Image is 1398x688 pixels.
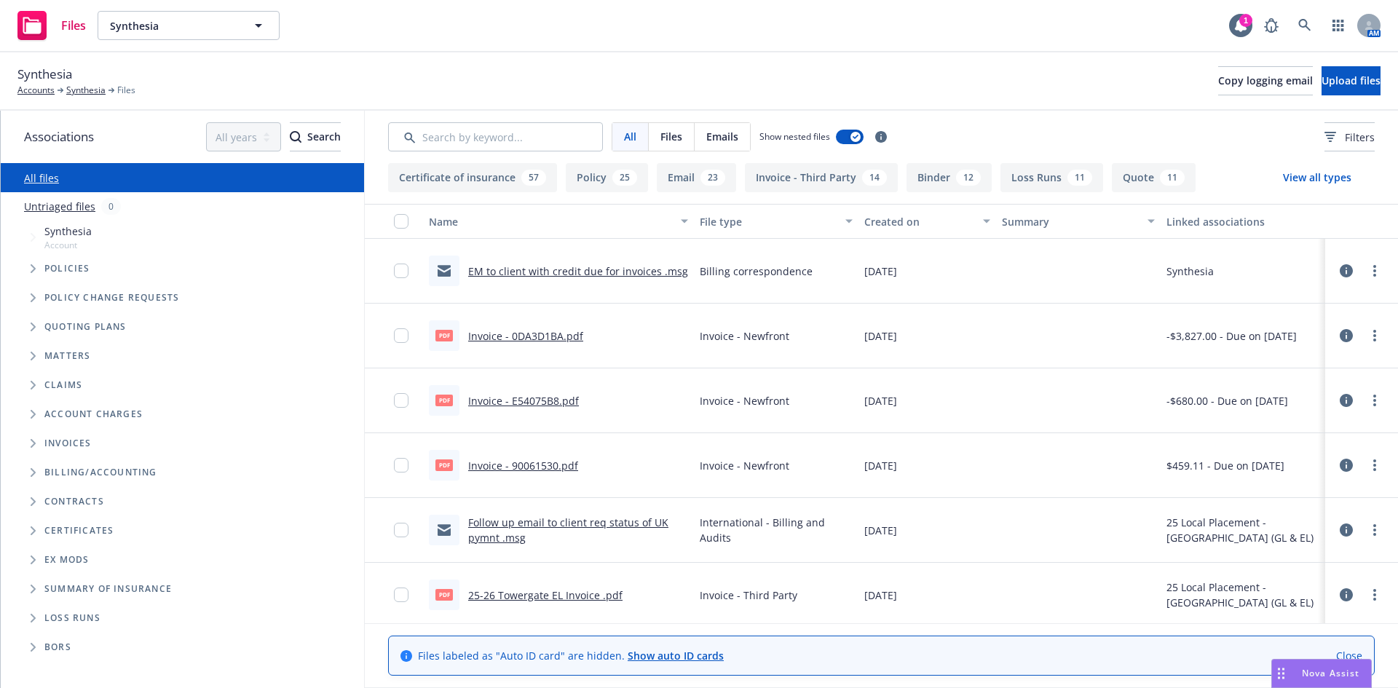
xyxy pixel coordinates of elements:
button: Filters [1324,122,1375,151]
a: more [1366,262,1383,280]
div: 11 [1067,170,1092,186]
div: -$680.00 - Due on [DATE] [1166,393,1288,408]
a: Invoice - 90061530.pdf [468,459,578,472]
button: Created on [858,204,995,239]
a: 25-26 Towergate EL Invoice .pdf [468,588,623,602]
button: Synthesia [98,11,280,40]
input: Toggle Row Selected [394,328,408,343]
span: Account charges [44,410,143,419]
button: View all types [1260,163,1375,192]
input: Search by keyword... [388,122,603,151]
div: 0 [101,198,121,215]
button: Loss Runs [1000,163,1103,192]
span: Files [660,129,682,144]
button: SearchSearch [290,122,341,151]
a: Accounts [17,84,55,97]
span: Billing/Accounting [44,468,157,477]
button: Binder [907,163,992,192]
div: 57 [521,170,546,186]
span: pdf [435,330,453,341]
a: EM to client with credit due for invoices .msg [468,264,688,278]
span: Files labeled as "Auto ID card" are hidden. [418,648,724,663]
span: Synthesia [110,18,236,33]
span: Synthesia [44,224,92,239]
span: [DATE] [864,328,897,344]
div: Summary [1002,214,1139,229]
span: Summary of insurance [44,585,172,593]
span: [DATE] [864,264,897,279]
span: Filters [1345,130,1375,145]
a: Synthesia [66,84,106,97]
div: Name [429,214,672,229]
input: Toggle Row Selected [394,523,408,537]
span: Copy logging email [1218,74,1313,87]
button: Policy [566,163,648,192]
span: Matters [44,352,90,360]
div: File type [700,214,837,229]
div: 11 [1160,170,1185,186]
span: Emails [706,129,738,144]
a: Invoice - 0DA3D1BA.pdf [468,329,583,343]
input: Toggle Row Selected [394,588,408,602]
div: 1 [1239,14,1252,27]
span: Files [117,84,135,97]
div: Search [290,123,341,151]
button: Linked associations [1161,204,1325,239]
span: Certificates [44,526,114,535]
span: Files [61,20,86,31]
button: Invoice - Third Party [745,163,898,192]
button: Nova Assist [1271,659,1372,688]
span: Claims [44,381,82,390]
input: Toggle Row Selected [394,458,408,472]
a: Invoice - E54075B8.pdf [468,394,579,408]
span: [DATE] [864,588,897,603]
input: Select all [394,214,408,229]
span: Quoting plans [44,323,127,331]
a: Files [12,5,92,46]
span: Policy change requests [44,293,179,302]
button: Name [423,204,694,239]
div: Created on [864,214,974,229]
a: Follow up email to client req status of UK pymnt .msg [468,515,668,545]
span: Ex Mods [44,555,89,564]
div: -$3,827.00 - Due on [DATE] [1166,328,1297,344]
span: BORs [44,643,71,652]
span: [DATE] [864,393,897,408]
svg: Search [290,131,301,143]
span: [DATE] [864,458,897,473]
a: Show auto ID cards [628,649,724,663]
span: Invoice - Newfront [700,328,789,344]
span: Invoices [44,439,92,448]
span: Show nested files [759,130,830,143]
a: more [1366,521,1383,539]
span: pdf [435,459,453,470]
span: International - Billing and Audits [700,515,853,545]
span: Nova Assist [1302,667,1359,679]
span: [DATE] [864,523,897,538]
span: Invoice - Newfront [700,458,789,473]
div: 14 [862,170,887,186]
span: Contracts [44,497,104,506]
span: Billing correspondence [700,264,813,279]
span: Loss Runs [44,614,100,622]
a: more [1366,456,1383,474]
button: Summary [996,204,1161,239]
span: Policies [44,264,90,273]
div: 12 [956,170,981,186]
span: pdf [435,589,453,600]
div: Folder Tree Example [1,458,364,662]
div: Tree Example [1,221,364,458]
div: 23 [700,170,725,186]
span: All [624,129,636,144]
div: $459.11 - Due on [DATE] [1166,458,1284,473]
span: Filters [1324,130,1375,145]
span: Invoice - Third Party [700,588,797,603]
span: Invoice - Newfront [700,393,789,408]
input: Toggle Row Selected [394,264,408,278]
span: Synthesia [17,65,72,84]
button: Upload files [1322,66,1381,95]
a: more [1366,327,1383,344]
button: Quote [1112,163,1196,192]
span: Account [44,239,92,251]
div: 25 Local Placement - [GEOGRAPHIC_DATA] (GL & EL) [1166,515,1319,545]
